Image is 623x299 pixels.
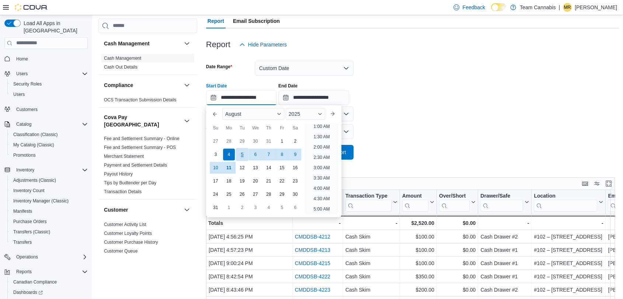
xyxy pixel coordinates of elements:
a: Tips by Budtender per Day [104,180,156,185]
li: 3:30 AM [310,174,333,182]
div: #102 – [STREET_ADDRESS] [534,272,603,281]
a: Adjustments (Classic) [10,176,59,185]
div: day-27 [250,188,261,200]
span: Security Roles [10,80,88,88]
span: Payment and Settlement Details [104,162,167,168]
div: #102 – [STREET_ADDRESS] [534,285,603,294]
button: Promotions [7,150,91,160]
div: Cash Skim [345,272,397,281]
div: day-20 [250,175,261,187]
li: 4:00 AM [310,184,333,193]
div: [DATE] 8:43:46 PM [209,285,290,294]
div: Amount [402,192,428,199]
a: CMDDSB-4212 [295,234,330,240]
span: Users [16,71,28,77]
a: Users [10,90,28,99]
a: Dashboards [10,288,46,297]
span: Purchase Orders [10,217,88,226]
div: day-3 [210,149,222,160]
div: day-21 [263,175,275,187]
span: Users [13,69,88,78]
div: Cash Skim [345,285,397,294]
ul: Time [305,123,338,214]
div: Cash Drawer #2 [480,232,529,241]
a: Transfers [10,238,35,247]
span: Operations [16,254,38,260]
button: Hide Parameters [236,37,290,52]
div: [DATE] 9:00:24 PM [209,259,290,268]
div: - [345,219,397,227]
a: Cash Management [104,56,141,61]
button: Canadian Compliance [7,277,91,287]
span: Fee and Settlement Summary - Online [104,136,180,142]
p: Showing 16 of 16 [206,168,619,176]
div: #102 – [STREET_ADDRESS] [534,246,603,254]
div: day-15 [276,162,288,174]
div: [DATE] 4:56:25 PM [209,232,290,241]
span: Cash Out Details [104,64,138,70]
p: Team Cannabis [520,3,556,12]
a: Promotions [10,151,39,160]
span: Feedback [462,4,485,11]
button: Operations [1,252,91,262]
span: New Customers [104,257,135,263]
div: August, 2025 [209,135,302,214]
span: Hide Parameters [248,41,287,48]
button: Keyboard shortcuts [581,179,589,188]
div: Cash Drawer #2 [480,285,529,294]
button: My Catalog (Classic) [7,140,91,150]
a: Fee and Settlement Summary - POS [104,145,176,150]
div: day-13 [250,162,261,174]
span: Inventory [16,167,34,173]
div: day-14 [263,162,275,174]
div: Button. Open the year selector. 2025 is currently selected. [286,108,325,120]
button: Customer [182,205,191,214]
button: Compliance [182,81,191,90]
button: Users [13,69,31,78]
div: Su [210,122,222,134]
button: Reports [1,267,91,277]
div: day-18 [223,175,235,187]
div: day-1 [276,135,288,147]
button: Location [534,192,603,211]
span: Inventory Count [13,188,45,194]
button: Previous Month [209,108,221,120]
button: Next month [327,108,338,120]
span: Customers [13,105,88,114]
a: CMDDSB-4222 [295,274,330,279]
span: MR [564,3,571,12]
button: Amount [402,192,434,211]
button: Classification (Classic) [7,129,91,140]
div: day-30 [250,135,261,147]
button: Cash Management [104,40,181,47]
a: OCS Transaction Submission Details [104,97,177,102]
li: 1:00 AM [310,122,333,131]
span: Adjustments (Classic) [13,177,56,183]
div: day-7 [263,149,275,160]
span: Adjustments (Classic) [10,176,88,185]
span: Load All Apps in [GEOGRAPHIC_DATA] [21,20,88,34]
div: $0.00 [439,246,476,254]
li: 4:30 AM [310,194,333,203]
button: Security Roles [7,79,91,89]
span: Reports [16,269,32,275]
li: 3:00 AM [310,163,333,172]
div: $0.00 [439,232,476,241]
span: Cash Management [104,55,141,61]
div: day-31 [210,202,222,213]
a: Payment and Settlement Details [104,163,167,168]
div: $350.00 [402,272,434,281]
div: day-31 [263,135,275,147]
div: [DATE] 4:57:23 PM [209,246,290,254]
span: Customer Loyalty Points [104,230,152,236]
button: Catalog [13,120,34,129]
li: 2:30 AM [310,153,333,162]
button: Catalog [1,119,91,129]
button: Cova Pay [GEOGRAPHIC_DATA] [182,117,191,125]
div: day-24 [210,188,222,200]
div: day-10 [210,162,222,174]
span: Canadian Compliance [10,278,88,286]
h3: Cova Pay [GEOGRAPHIC_DATA] [104,114,181,128]
div: day-29 [276,188,288,200]
span: My Catalog (Classic) [10,140,88,149]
